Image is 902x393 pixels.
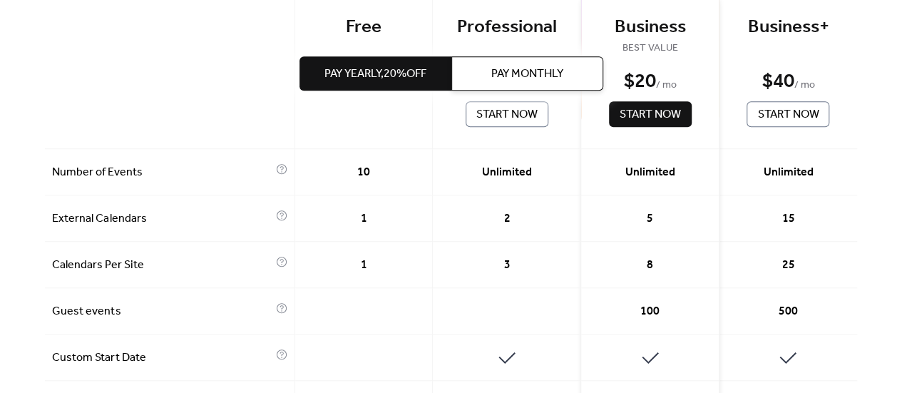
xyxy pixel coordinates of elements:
[781,210,794,228] span: 15
[603,16,697,39] div: Business
[779,303,798,320] span: 500
[503,210,510,228] span: 2
[647,257,653,274] span: 8
[624,69,656,94] div: $ 20
[361,257,367,274] span: 1
[52,257,272,274] span: Calendars Per Site
[357,164,370,181] span: 10
[299,57,451,91] button: Pay Yearly,20%off
[620,106,681,123] span: Start Now
[324,66,426,83] span: Pay Yearly, 20% off
[794,77,814,94] span: / mo
[625,164,675,181] span: Unlimited
[52,303,272,320] span: Guest events
[451,57,603,91] button: Pay Monthly
[741,16,836,39] div: Business+
[763,164,813,181] span: Unlimited
[503,257,510,274] span: 3
[656,77,677,94] span: / mo
[640,303,660,320] span: 100
[361,210,367,228] span: 1
[757,106,819,123] span: Start Now
[762,69,794,94] div: $ 40
[747,101,829,127] button: Start Now
[52,349,272,367] span: Custom Start Date
[52,210,272,228] span: External Calendars
[603,40,697,57] span: BEST VALUE
[52,164,272,181] span: Number of Events
[482,164,532,181] span: Unlimited
[491,66,563,83] span: Pay Monthly
[781,257,794,274] span: 25
[647,210,653,228] span: 5
[609,101,692,127] button: Start Now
